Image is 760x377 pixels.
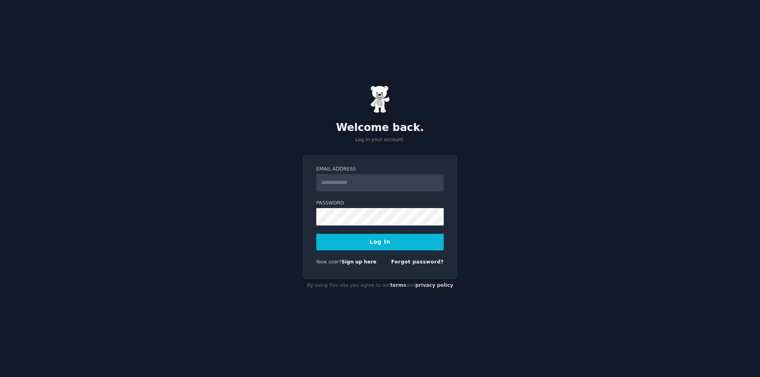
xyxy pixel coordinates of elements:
h2: Welcome back. [302,121,458,134]
a: Forgot password? [391,259,444,265]
span: New user? [316,259,342,265]
a: terms [390,282,406,288]
p: Log in your account. [302,136,458,144]
button: Log In [316,234,444,250]
a: privacy policy [415,282,453,288]
a: Sign up here [342,259,376,265]
label: Password [316,200,444,207]
img: Gummy Bear [370,85,390,113]
label: Email Address [316,166,444,173]
div: By using this site you agree to our and [302,279,458,292]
